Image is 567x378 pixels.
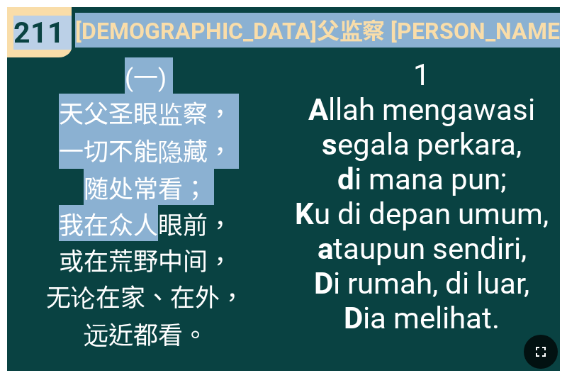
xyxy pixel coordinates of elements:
[75,13,566,48] span: [DEMOGRAPHIC_DATA]父监察 [PERSON_NAME]
[308,92,328,127] b: A
[314,266,333,301] b: D
[295,57,549,335] span: 1 llah mengawasi egala perkara, i mana pun; u di depan umum, taupun sendiri, i rumah, di luar, ia...
[322,127,337,162] b: s
[295,196,314,231] b: K
[13,16,64,50] span: 211
[337,162,354,196] b: d
[46,57,245,352] span: (一) 天父圣眼监察， 一切不能隐藏， 随处常看； 我在众人眼前， 或在荒野中间， 无论在家、在外， 远近都看。
[344,301,363,335] b: D
[318,231,333,266] b: a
